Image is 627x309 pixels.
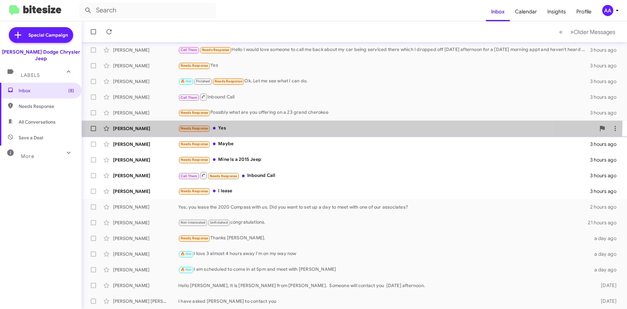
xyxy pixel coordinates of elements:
[570,28,574,36] span: »
[178,219,588,226] div: congratulations.
[590,172,622,179] div: 3 hours ago
[590,188,622,195] div: 3 hours ago
[181,48,198,52] span: Call Them
[486,2,510,21] a: Inbox
[181,252,192,256] span: 🔥 Hot
[113,298,178,304] div: [PERSON_NAME] [PERSON_NAME]
[178,234,590,242] div: Thanks [PERSON_NAME].
[113,125,178,132] div: [PERSON_NAME]
[590,78,622,85] div: 3 hours ago
[9,27,73,43] a: Special Campaign
[210,220,228,225] span: Unfinished
[590,282,622,289] div: [DATE]
[181,236,208,240] span: Needs Response
[19,87,74,94] span: Inbox
[113,188,178,195] div: [PERSON_NAME]
[602,5,613,16] div: AA
[181,220,206,225] span: Not-Interested
[202,48,230,52] span: Needs Response
[590,204,622,210] div: 2 hours ago
[113,141,178,147] div: [PERSON_NAME]
[574,28,615,36] span: Older Messages
[181,142,208,146] span: Needs Response
[21,72,40,78] span: Labels
[178,266,590,273] div: I am scheduled to come in at 5pm and meet with [PERSON_NAME]
[181,63,208,68] span: Needs Response
[113,219,178,226] div: [PERSON_NAME]
[178,125,596,132] div: Yes
[113,172,178,179] div: [PERSON_NAME]
[597,5,620,16] button: AA
[181,79,192,83] span: 🔥 Hot
[178,46,590,54] div: Hello I would love someone to call me back about my car being serviced there which I dropped off ...
[178,187,590,195] div: i lease
[113,251,178,257] div: [PERSON_NAME]
[19,119,56,125] span: All Conversations
[178,298,590,304] div: I have asked [PERSON_NAME] to contact you
[21,153,34,159] span: More
[590,157,622,163] div: 3 hours ago
[113,266,178,273] div: [PERSON_NAME]
[113,47,178,53] div: [PERSON_NAME]
[181,267,192,272] span: 🔥 Hot
[555,25,567,39] button: Previous
[590,266,622,273] div: a day ago
[19,103,74,110] span: Needs Response
[79,3,216,18] input: Search
[210,174,237,178] span: Needs Response
[178,140,590,148] div: Maybe
[113,78,178,85] div: [PERSON_NAME]
[181,174,198,178] span: Call Them
[510,2,542,21] a: Calendar
[28,32,68,38] span: Special Campaign
[178,171,590,180] div: Inbound Call
[571,2,597,21] a: Profile
[113,235,178,242] div: [PERSON_NAME]
[113,282,178,289] div: [PERSON_NAME]
[590,62,622,69] div: 3 hours ago
[590,47,622,53] div: 3 hours ago
[196,79,210,83] span: Finished
[590,110,622,116] div: 3 hours ago
[590,298,622,304] div: [DATE]
[113,110,178,116] div: [PERSON_NAME]
[181,158,208,162] span: Needs Response
[590,141,622,147] div: 3 hours ago
[113,204,178,210] div: [PERSON_NAME]
[181,126,208,130] span: Needs Response
[559,28,563,36] span: «
[178,93,590,101] div: Inbound Call
[590,251,622,257] div: a day ago
[590,94,622,100] div: 3 hours ago
[555,25,619,39] nav: Page navigation example
[542,2,571,21] a: Insights
[113,157,178,163] div: [PERSON_NAME]
[178,282,590,289] div: Hello [PERSON_NAME], It is [PERSON_NAME] from [PERSON_NAME]. Someone will contact you [DATE] afte...
[215,79,242,83] span: Needs Response
[588,219,622,226] div: 21 hours ago
[178,156,590,163] div: Mine is a 2015 Jeep
[181,95,198,100] span: Call Them
[178,204,590,210] div: Yes, you lease the 2020 Compass with us. Did you want to set up a day to meet with one of our ass...
[113,62,178,69] div: [PERSON_NAME]
[566,25,619,39] button: Next
[590,235,622,242] div: a day ago
[178,77,590,85] div: Ok. Let me see what I can do.
[68,87,74,94] span: (8)
[178,62,590,69] div: Yes
[181,111,208,115] span: Needs Response
[178,109,590,116] div: Possibly what are you offering on a 23 grand cherokee
[178,250,590,258] div: I love 3 almost 4 hours away I'm on my way now
[181,189,208,193] span: Needs Response
[19,134,43,141] span: Save a Deal
[113,94,178,100] div: [PERSON_NAME]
